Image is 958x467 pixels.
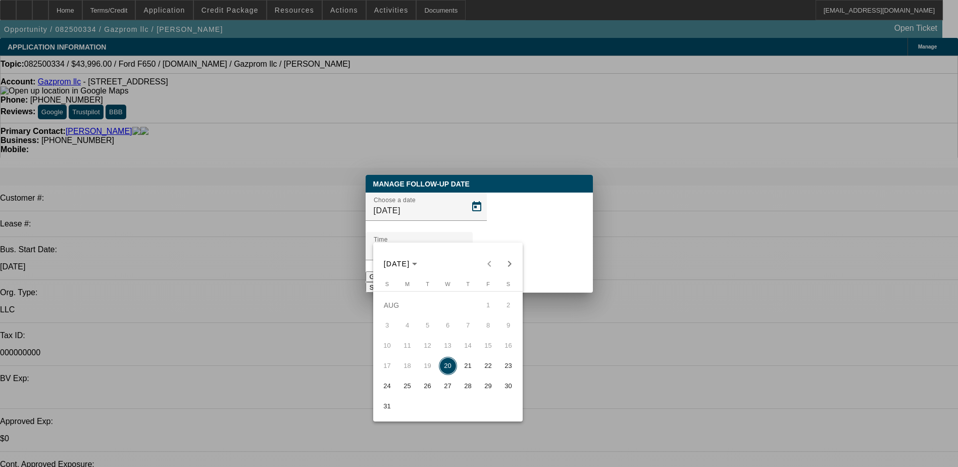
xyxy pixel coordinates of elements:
[397,356,418,376] button: August 18, 2025
[499,337,518,355] span: 16
[478,376,498,396] button: August 29, 2025
[478,315,498,336] button: August 8, 2025
[479,357,497,375] span: 22
[377,295,478,315] td: AUG
[466,281,470,287] span: T
[398,337,417,355] span: 11
[459,337,477,355] span: 14
[377,336,397,356] button: August 10, 2025
[405,281,410,287] span: M
[498,295,519,315] button: August 2, 2025
[499,316,518,335] span: 9
[377,396,397,416] button: August 31, 2025
[426,281,429,287] span: T
[479,337,497,355] span: 15
[385,281,389,287] span: S
[418,376,438,396] button: August 26, 2025
[486,281,490,287] span: F
[418,315,438,336] button: August 5, 2025
[498,356,519,376] button: August 23, 2025
[459,316,477,335] span: 7
[438,356,458,376] button: August 20, 2025
[499,357,518,375] span: 23
[458,336,478,356] button: August 14, 2025
[498,376,519,396] button: August 30, 2025
[378,337,396,355] span: 10
[499,254,520,274] button: Next month
[458,356,478,376] button: August 21, 2025
[439,357,457,375] span: 20
[378,316,396,335] span: 3
[380,255,422,273] button: Choose month and year
[479,316,497,335] span: 8
[439,337,457,355] span: 13
[419,377,437,395] span: 26
[498,336,519,356] button: August 16, 2025
[419,316,437,335] span: 5
[397,376,418,396] button: August 25, 2025
[398,377,417,395] span: 25
[479,377,497,395] span: 29
[377,356,397,376] button: August 17, 2025
[377,376,397,396] button: August 24, 2025
[458,315,478,336] button: August 7, 2025
[459,377,477,395] span: 28
[478,356,498,376] button: August 22, 2025
[378,377,396,395] span: 24
[378,397,396,415] span: 31
[397,336,418,356] button: August 11, 2025
[397,315,418,336] button: August 4, 2025
[419,357,437,375] span: 19
[418,336,438,356] button: August 12, 2025
[438,336,458,356] button: August 13, 2025
[398,357,417,375] span: 18
[418,356,438,376] button: August 19, 2025
[377,315,397,336] button: August 3, 2025
[459,357,477,375] span: 21
[507,281,510,287] span: S
[499,377,518,395] span: 30
[458,376,478,396] button: August 28, 2025
[478,336,498,356] button: August 15, 2025
[378,357,396,375] span: 17
[384,260,410,268] span: [DATE]
[419,337,437,355] span: 12
[439,377,457,395] span: 27
[438,315,458,336] button: August 6, 2025
[479,296,497,314] span: 1
[439,316,457,335] span: 6
[398,316,417,335] span: 4
[478,295,498,315] button: August 1, 2025
[499,296,518,314] span: 2
[438,376,458,396] button: August 27, 2025
[498,315,519,336] button: August 9, 2025
[445,281,450,287] span: W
